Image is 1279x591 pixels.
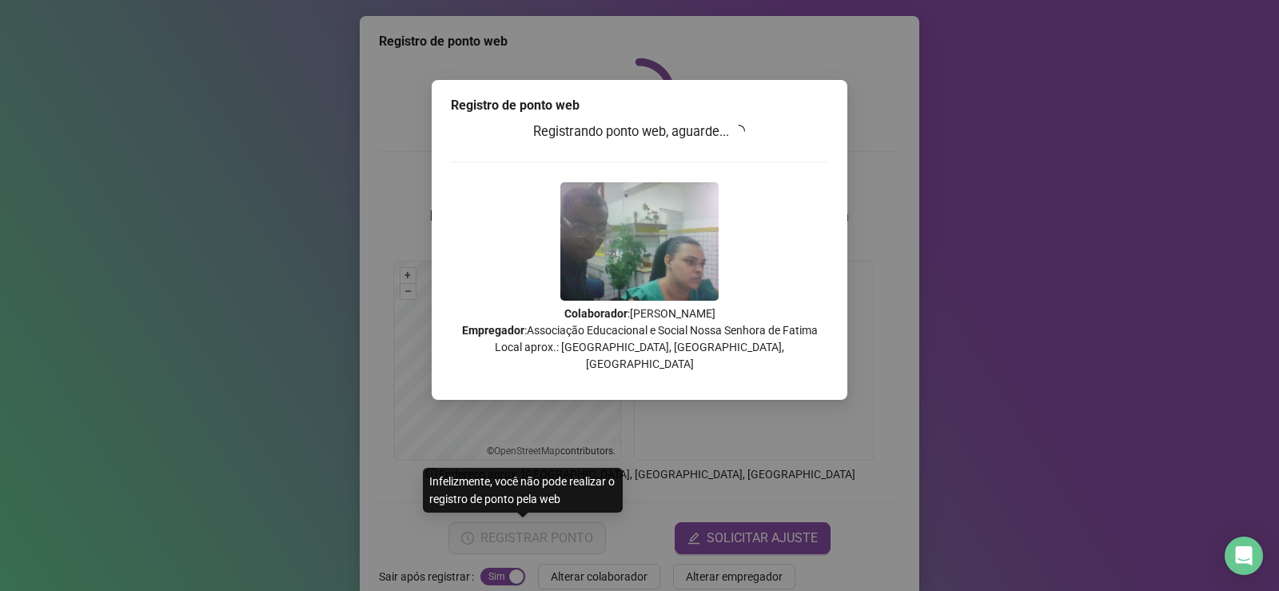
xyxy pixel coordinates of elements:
[451,96,828,115] div: Registro de ponto web
[423,468,623,513] div: Infelizmente, você não pode realizar o registro de ponto pela web
[462,324,524,337] strong: Empregador
[451,122,828,142] h3: Registrando ponto web, aguarde...
[564,307,628,320] strong: Colaborador
[1225,537,1263,575] div: Open Intercom Messenger
[451,305,828,373] p: : [PERSON_NAME] : Associação Educacional e Social Nossa Senhora de Fatima Local aprox.: [GEOGRAPH...
[731,123,747,140] span: loading
[560,182,719,301] img: 2Q==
